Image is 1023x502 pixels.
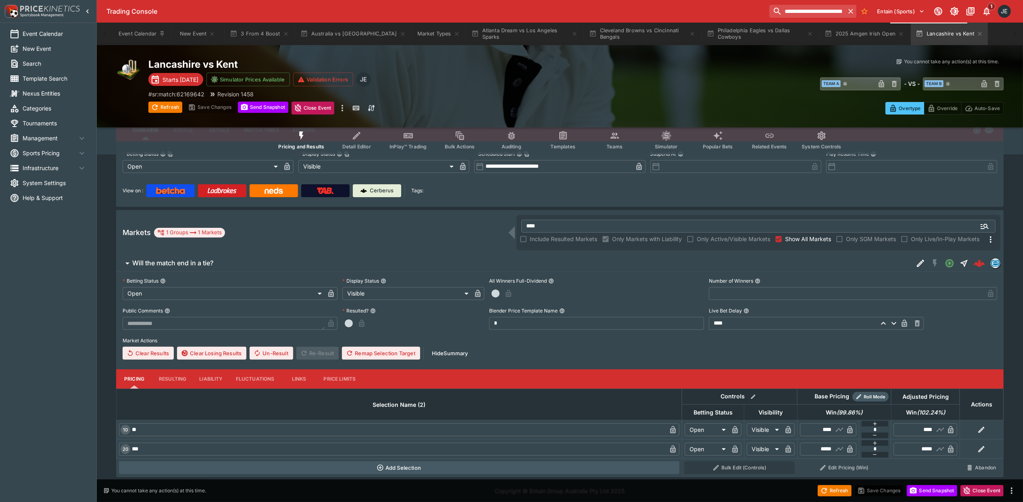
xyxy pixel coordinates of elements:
button: No Bookmarks [858,5,871,18]
label: Tags: [411,184,423,197]
span: Management [23,134,77,142]
p: Display Status [342,277,379,284]
span: Betting Status [685,408,742,417]
button: Abandon [962,461,1001,474]
button: Select Tenant [873,5,929,18]
div: 1 Groups 1 Markets [157,228,222,237]
span: Bulk Actions [445,144,475,150]
div: Visible [747,443,782,456]
div: Show/hide Price Roll mode configuration. [852,392,889,402]
span: Re-Result [296,347,339,360]
button: Close Event [292,102,335,115]
img: PriceKinetics Logo [2,3,19,19]
span: Team B [925,80,944,87]
p: Blender Price Template Name [489,307,558,314]
div: Trading Console [106,7,766,16]
h6: Will the match end in a tie? [132,259,213,267]
button: Edit Pricing (Win) [800,461,889,474]
span: Event Calendar [23,29,87,38]
img: logo-cerberus--red.svg [974,258,985,269]
button: Liability [193,369,229,389]
span: Only SGM Markets [846,235,896,243]
span: New Event [23,44,87,53]
div: James Edlin [356,72,371,87]
span: Team A [822,80,841,87]
div: Event type filters [272,126,848,154]
span: Teams [606,144,623,150]
button: Will the match end in a tie? [116,255,913,271]
span: Win(99.86%) [817,408,871,417]
button: Auto-Save [961,102,1004,115]
p: You cannot take any action(s) at this time. [111,487,206,494]
button: Connected to PK [931,4,946,19]
img: Neds [265,187,283,194]
span: Infrastructure [23,164,77,172]
img: Ladbrokes [207,187,237,194]
p: Revision 1458 [217,90,254,98]
span: Search [23,59,87,68]
span: Categories [23,104,87,112]
button: Open [977,219,992,233]
button: Notifications [979,4,994,19]
button: Australia vs [GEOGRAPHIC_DATA] [296,23,411,45]
div: Open [123,287,325,300]
span: System Controls [802,144,841,150]
button: Blender Price Template Name [559,308,565,314]
button: Display Status [381,278,386,284]
span: Simulator [655,144,677,150]
button: Send Snapshot [238,102,288,113]
button: Close Event [960,485,1004,496]
span: Visibility [750,408,792,417]
button: Clear Losing Results [177,347,246,360]
span: 10 [121,427,129,433]
button: Override [924,102,961,115]
img: Sportsbook Management [20,13,64,17]
span: Tournaments [23,119,87,127]
img: Cerberus [360,187,367,194]
p: All Winners Full-Dividend [489,277,547,284]
button: Open [942,256,957,271]
div: Start From [885,102,1004,115]
div: Open [123,160,281,173]
button: Betting Status [160,278,166,284]
button: New Event [172,23,223,45]
span: Only Markets with Liability [612,235,682,243]
p: Public Comments [123,307,163,314]
svg: More [986,235,996,244]
div: Visible [342,287,471,300]
button: Pricing [116,369,152,389]
button: Un-Result [250,347,293,360]
div: Visible [747,423,782,436]
button: Edit Detail [913,256,928,271]
button: Price Limits [317,369,363,389]
div: 6931576c-d041-498b-ac1a-f99dbbd22090 [974,258,985,269]
h5: Markets [123,228,151,237]
button: 3 From 4 Boost [225,23,294,45]
button: Links [281,369,317,389]
img: TabNZ [317,187,334,194]
button: Toggle light/dark mode [947,4,962,19]
button: HideSummary [427,347,473,360]
button: Resulting [152,369,193,389]
th: Actions [960,389,1003,420]
img: Betcha [156,187,185,194]
a: Cerberus [353,184,401,197]
span: Only Live/In-Play Markets [911,235,979,243]
span: InPlay™ Trading [390,144,427,150]
span: Template Search [23,74,87,83]
p: Live Bet Delay [709,307,742,314]
label: Market Actions [123,335,997,347]
button: Event Calendar [114,23,170,45]
img: cricket.png [116,58,142,84]
label: View on : [123,184,143,197]
em: ( 99.86 %) [837,408,863,417]
div: Visible [298,160,456,173]
p: Overtype [899,104,921,112]
span: Detail Editor [342,144,371,150]
p: Betting Status [123,277,158,284]
button: Send Snapshot [907,485,957,496]
a: 6931576c-d041-498b-ac1a-f99dbbd22090 [971,255,988,271]
span: Related Events [752,144,787,150]
div: Open [685,443,729,456]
